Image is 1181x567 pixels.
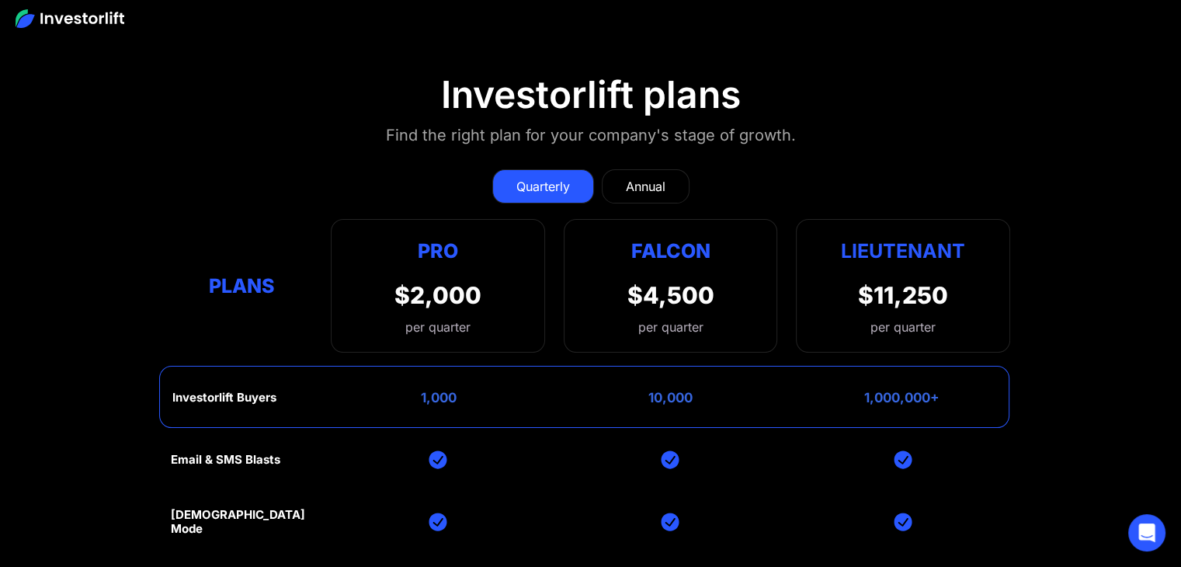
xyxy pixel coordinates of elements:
div: Pro [394,235,481,266]
div: Investorlift Buyers [172,391,276,405]
div: per quarter [394,318,481,336]
div: Open Intercom Messenger [1128,514,1165,551]
div: Falcon [630,235,710,266]
div: Plans [171,271,312,301]
div: Investorlift plans [441,72,741,117]
div: Quarterly [516,177,570,196]
div: $4,500 [627,281,714,309]
div: per quarter [637,318,703,336]
div: per quarter [870,318,936,336]
div: [DEMOGRAPHIC_DATA] Mode [171,508,312,536]
div: 1,000,000+ [864,390,940,405]
div: 1,000 [421,390,457,405]
div: $2,000 [394,281,481,309]
strong: Lieutenant [841,239,965,263]
div: 10,000 [648,390,693,405]
div: Email & SMS Blasts [171,453,280,467]
div: $11,250 [858,281,948,309]
div: Annual [626,177,665,196]
div: Find the right plan for your company's stage of growth. [386,123,796,148]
